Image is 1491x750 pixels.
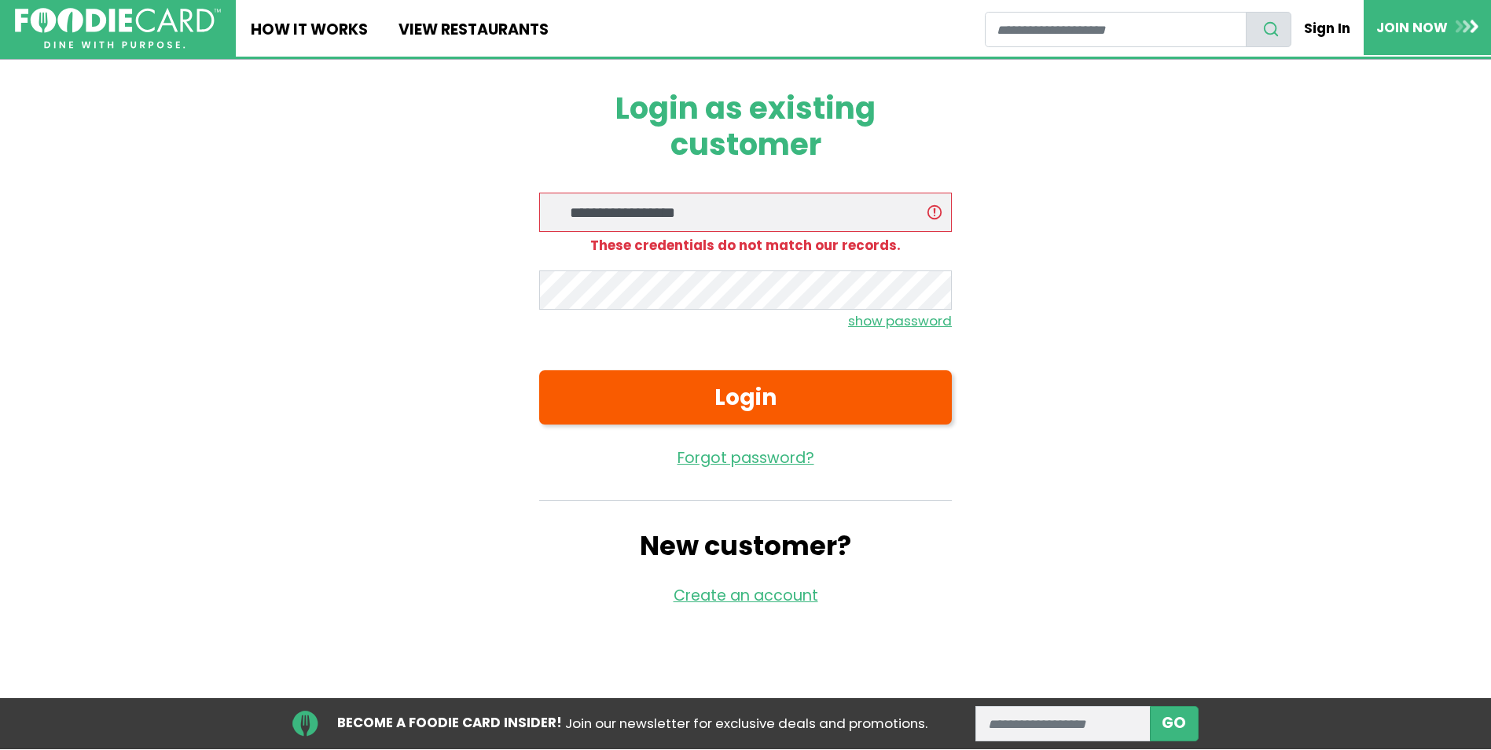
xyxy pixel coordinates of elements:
small: show password [848,311,952,330]
img: FoodieCard; Eat, Drink, Save, Donate [15,8,221,50]
strong: These credentials do not match our records. [590,236,901,255]
span: Join our newsletter for exclusive deals and promotions. [565,714,927,733]
input: enter email address [975,706,1151,741]
strong: BECOME A FOODIE CARD INSIDER! [337,713,562,732]
h2: New customer? [539,531,952,562]
a: Sign In [1291,11,1364,46]
input: restaurant search [985,12,1247,47]
button: search [1246,12,1291,47]
a: Forgot password? [539,447,952,470]
button: Login [539,370,952,425]
button: subscribe [1150,706,1199,741]
h1: Login as existing customer [539,90,952,163]
a: Create an account [674,585,818,606]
